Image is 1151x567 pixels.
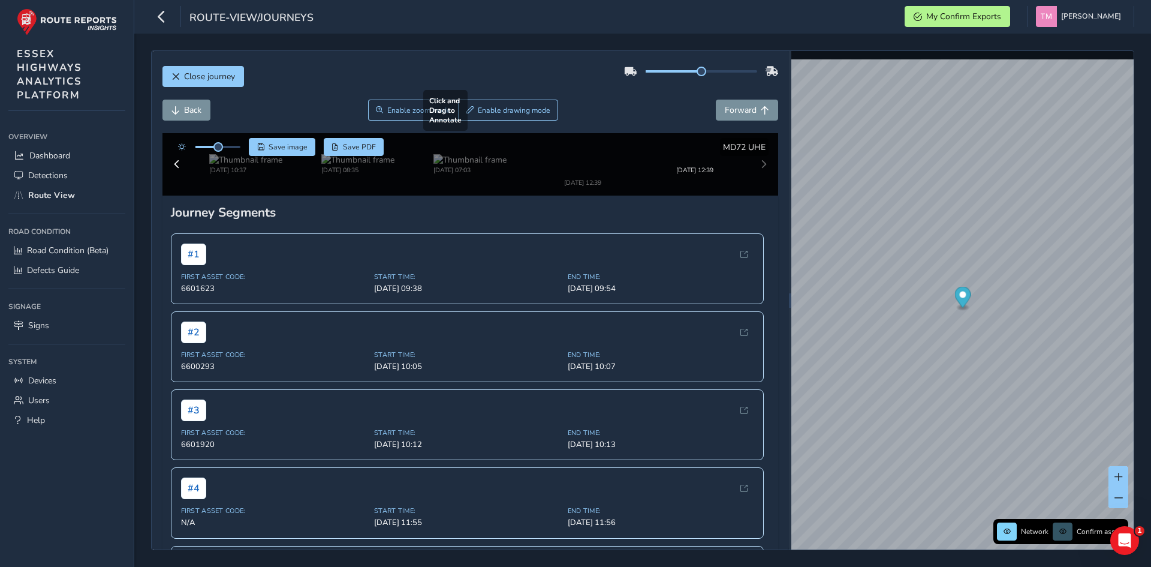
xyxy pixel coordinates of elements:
[374,507,561,518] span: [DATE] 11:55
[29,150,70,161] span: Dashboard
[8,353,125,371] div: System
[568,496,754,505] span: End Time:
[162,66,244,87] button: Close journey
[181,496,367,505] span: First Asset Code:
[368,100,459,121] button: Zoom
[568,340,754,349] span: End Time:
[723,142,766,153] span: MD72 UHE
[27,265,79,276] span: Defects Guide
[189,10,314,27] span: route-view/journeys
[249,138,315,156] button: Save
[433,163,507,172] div: [DATE] 07:03
[8,410,125,430] a: Help
[954,287,971,311] div: Map marker
[27,245,109,256] span: Road Condition (Beta)
[568,507,754,518] span: [DATE] 11:56
[374,262,561,271] span: Start Time:
[321,151,394,163] img: Thumbnail frame
[269,142,308,152] span: Save image
[478,106,550,115] span: Enable drawing mode
[321,163,394,172] div: [DATE] 08:35
[387,106,451,115] span: Enable zoom mode
[27,415,45,426] span: Help
[8,166,125,185] a: Detections
[725,104,757,116] span: Forward
[1135,526,1144,536] span: 1
[1061,6,1121,27] span: [PERSON_NAME]
[8,260,125,280] a: Defects Guide
[181,507,367,518] span: N/A
[181,467,206,489] span: # 4
[458,100,558,121] button: Draw
[184,104,201,116] span: Back
[658,151,731,163] img: Thumbnail frame
[1110,526,1139,555] iframe: Intercom live chat
[8,298,125,316] div: Signage
[568,350,754,361] span: [DATE] 10:07
[28,395,50,406] span: Users
[1021,527,1048,536] span: Network
[374,340,561,349] span: Start Time:
[8,316,125,335] a: Signs
[181,545,206,567] span: # 5
[209,163,282,172] div: [DATE] 10:37
[568,272,754,283] span: [DATE] 09:54
[1077,527,1125,536] span: Confirm assets
[1036,6,1057,27] img: diamond-layout
[324,138,384,156] button: PDF
[209,151,282,163] img: Thumbnail frame
[568,262,754,271] span: End Time:
[181,350,367,361] span: 6600293
[568,418,754,427] span: End Time:
[28,170,68,181] span: Detections
[181,262,367,271] span: First Asset Code:
[374,428,561,439] span: [DATE] 10:12
[28,375,56,386] span: Devices
[181,272,367,283] span: 6601623
[658,163,731,172] div: [DATE] 12:39
[181,428,367,439] span: 6601920
[374,496,561,505] span: Start Time:
[374,272,561,283] span: [DATE] 09:38
[8,185,125,205] a: Route View
[343,142,376,152] span: Save PDF
[184,71,235,82] span: Close journey
[8,391,125,410] a: Users
[181,389,206,410] span: # 3
[546,163,619,172] div: [DATE] 12:39
[905,6,1010,27] button: My Confirm Exports
[8,371,125,391] a: Devices
[8,146,125,166] a: Dashboard
[374,418,561,427] span: Start Time:
[181,418,367,427] span: First Asset Code:
[374,350,561,361] span: [DATE] 10:05
[8,223,125,241] div: Road Condition
[28,320,49,331] span: Signs
[8,241,125,260] a: Road Condition (Beta)
[1036,6,1125,27] button: [PERSON_NAME]
[181,233,206,254] span: # 1
[17,8,117,35] img: rr logo
[8,128,125,146] div: Overview
[181,340,367,349] span: First Asset Code:
[162,100,210,121] button: Back
[181,311,206,332] span: # 2
[171,193,770,210] div: Journey Segments
[568,428,754,439] span: [DATE] 10:13
[28,190,75,201] span: Route View
[17,47,82,102] span: ESSEX HIGHWAYS ANALYTICS PLATFORM
[926,11,1001,22] span: My Confirm Exports
[716,100,778,121] button: Forward
[546,151,619,163] img: Thumbnail frame
[433,151,507,163] img: Thumbnail frame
